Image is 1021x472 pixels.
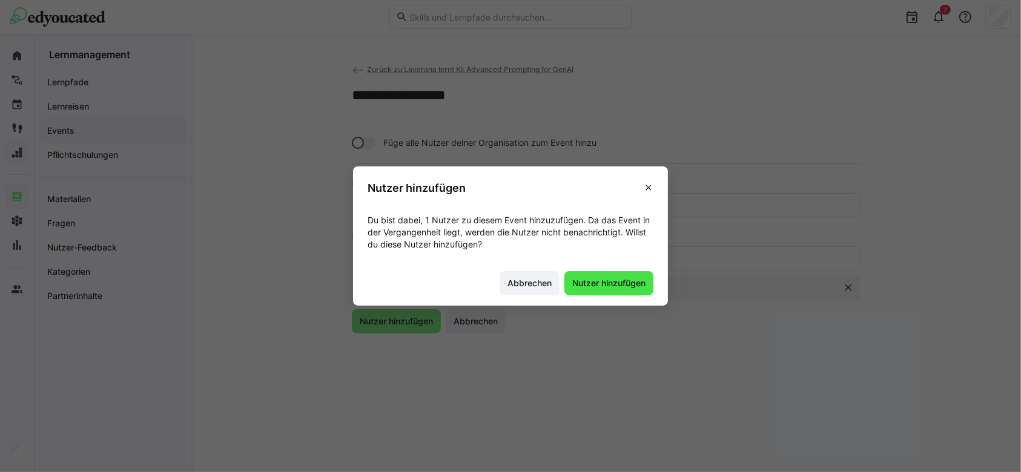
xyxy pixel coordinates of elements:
[368,214,653,251] p: Du bist dabei, 1 Nutzer zu diesem Event hinzuzufügen. Da das Event in der Vergangenheit liegt, we...
[570,277,647,289] span: Nutzer hinzufügen
[564,271,653,295] button: Nutzer hinzufügen
[506,277,553,289] span: Abbrechen
[368,181,466,195] h3: Nutzer hinzufügen
[500,271,560,295] button: Abbrechen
